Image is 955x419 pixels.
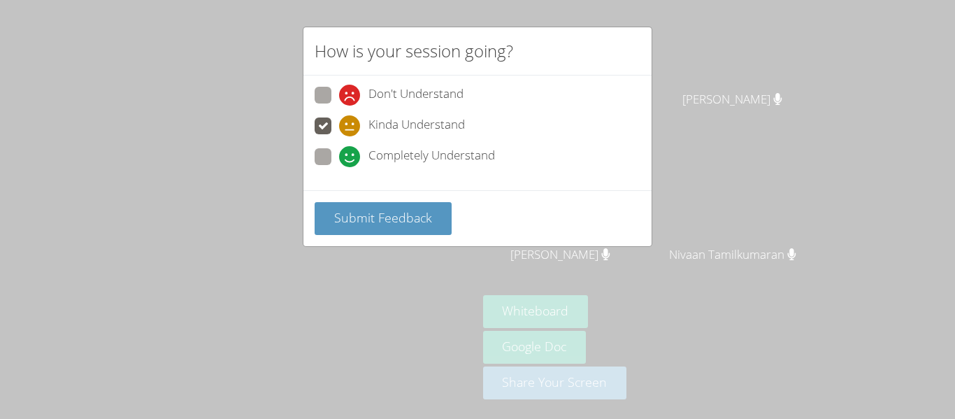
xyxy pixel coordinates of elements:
[315,38,513,64] h2: How is your session going?
[368,115,465,136] span: Kinda Understand
[334,209,432,226] span: Submit Feedback
[368,146,495,167] span: Completely Understand
[368,85,464,106] span: Don't Understand
[315,202,452,235] button: Submit Feedback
